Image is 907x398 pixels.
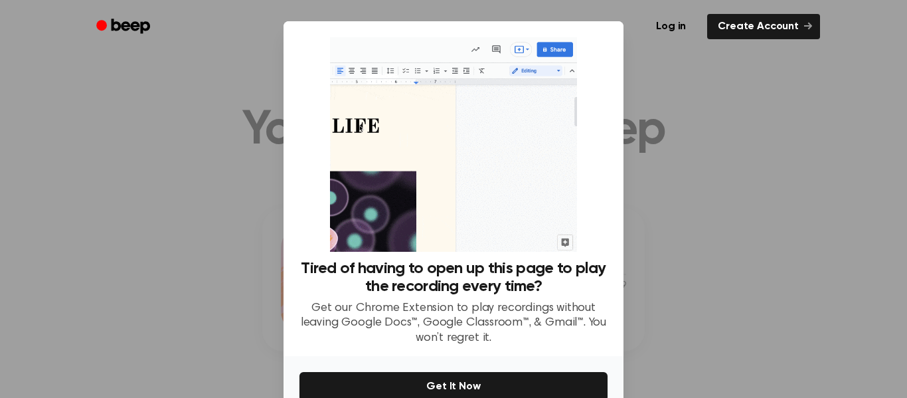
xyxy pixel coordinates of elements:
[330,37,576,252] img: Beep extension in action
[87,14,162,40] a: Beep
[643,11,699,42] a: Log in
[299,260,608,296] h3: Tired of having to open up this page to play the recording every time?
[707,14,820,39] a: Create Account
[299,301,608,346] p: Get our Chrome Extension to play recordings without leaving Google Docs™, Google Classroom™, & Gm...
